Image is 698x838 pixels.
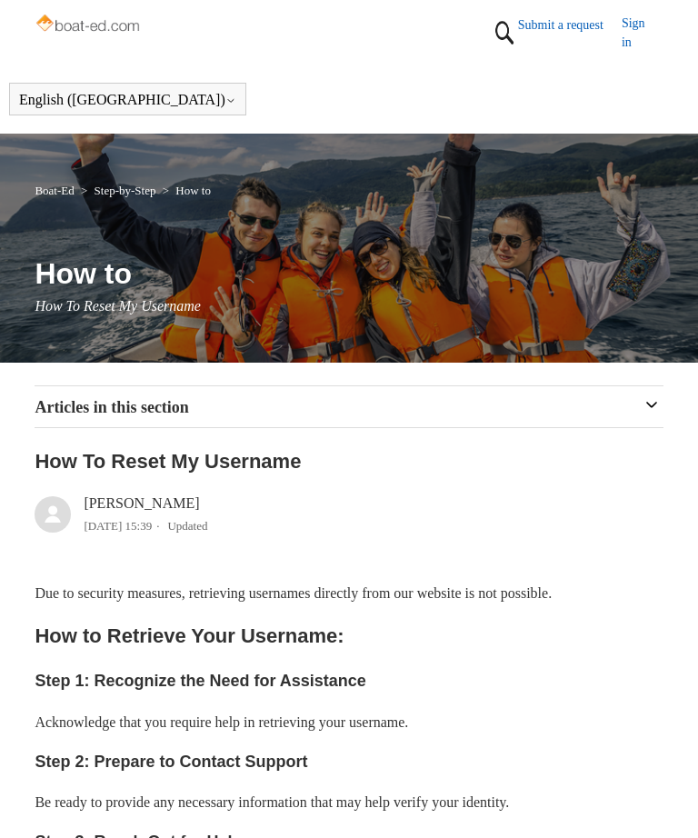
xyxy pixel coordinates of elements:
button: English ([GEOGRAPHIC_DATA]) [19,92,236,108]
p: Due to security measures, retrieving usernames directly from our website is not possible. [35,582,663,605]
p: Acknowledge that you require help in retrieving your username. [35,711,663,734]
img: 01HZPCYTXV3JW8MJV9VD7EMK0H [491,14,518,52]
a: Step-by-Step [95,184,156,197]
h2: How To Reset My Username [35,446,663,476]
h3: Step 2: Prepare to Contact Support [35,749,663,775]
time: 2024-03-15T15:39:02Z [84,519,152,533]
a: Submit a request [518,15,622,35]
h2: How to Retrieve Your Username: [35,620,663,652]
li: Updated [167,519,207,533]
h1: How to [35,252,663,295]
a: Boat-Ed [35,184,74,197]
a: Sign in [622,14,663,52]
a: How to [175,184,211,197]
h3: Step 1: Recognize the Need for Assistance [35,668,663,694]
li: Step-by-Step [77,184,159,197]
li: How to [159,184,211,197]
p: Be ready to provide any necessary information that may help verify your identity. [35,791,663,814]
img: Boat-Ed Help Center home page [35,11,144,38]
span: Articles in this section [35,398,188,416]
span: How To Reset My Username [35,298,201,314]
div: [PERSON_NAME] [84,493,207,536]
li: Boat-Ed [35,184,77,197]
